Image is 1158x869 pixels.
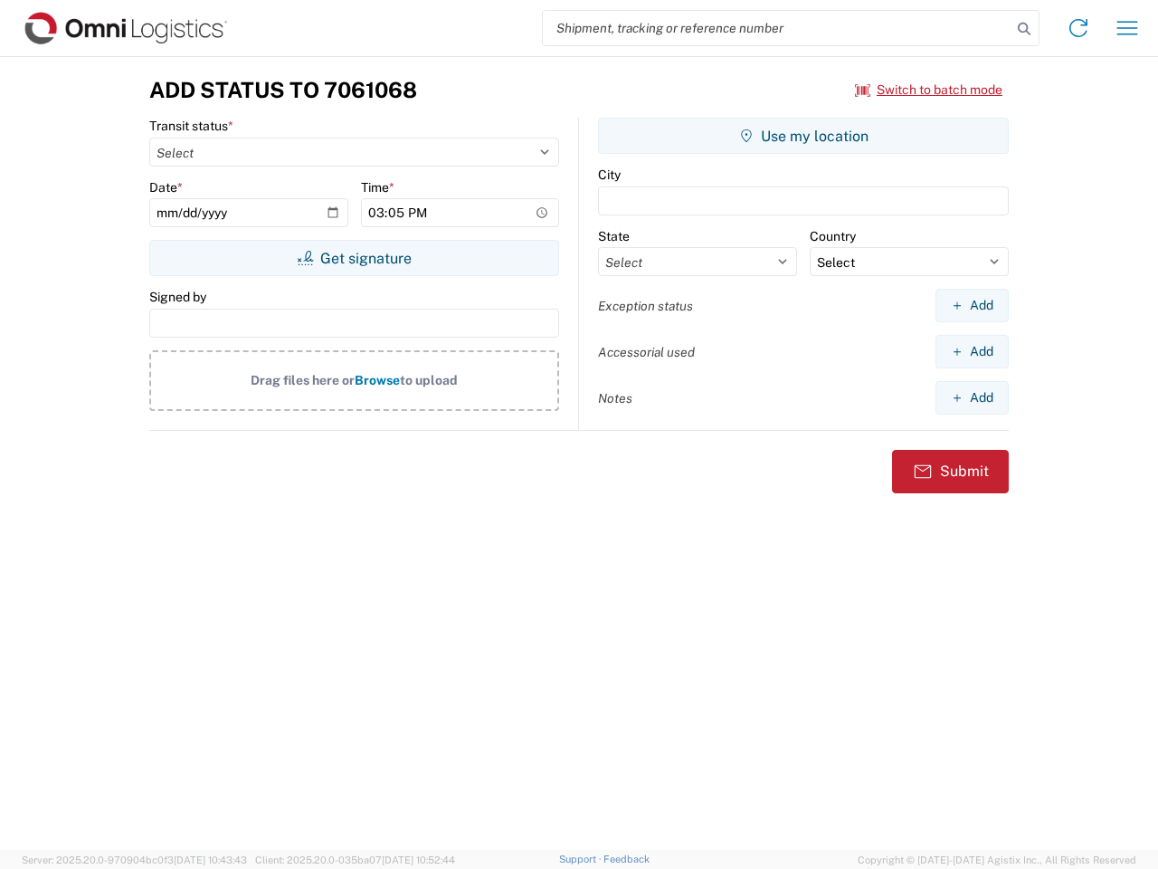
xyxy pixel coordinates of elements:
[149,118,233,134] label: Transit status
[251,373,355,387] span: Drag files here or
[149,179,183,196] label: Date
[22,855,247,865] span: Server: 2025.20.0-970904bc0f3
[935,381,1009,415] button: Add
[598,167,621,183] label: City
[935,289,1009,322] button: Add
[382,855,455,865] span: [DATE] 10:52:44
[355,373,400,387] span: Browse
[149,289,206,305] label: Signed by
[598,390,632,406] label: Notes
[361,179,394,196] label: Time
[149,77,417,103] h3: Add Status to 7061068
[855,75,1002,105] button: Switch to batch mode
[598,118,1009,154] button: Use my location
[149,240,559,276] button: Get signature
[598,344,695,360] label: Accessorial used
[559,854,604,864] a: Support
[810,228,856,244] label: Country
[598,228,630,244] label: State
[543,11,1011,45] input: Shipment, tracking or reference number
[858,852,1136,868] span: Copyright © [DATE]-[DATE] Agistix Inc., All Rights Reserved
[598,298,693,314] label: Exception status
[603,854,650,864] a: Feedback
[892,450,1009,493] button: Submit
[255,855,455,865] span: Client: 2025.20.0-035ba07
[400,373,458,387] span: to upload
[935,335,1009,368] button: Add
[174,855,247,865] span: [DATE] 10:43:43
